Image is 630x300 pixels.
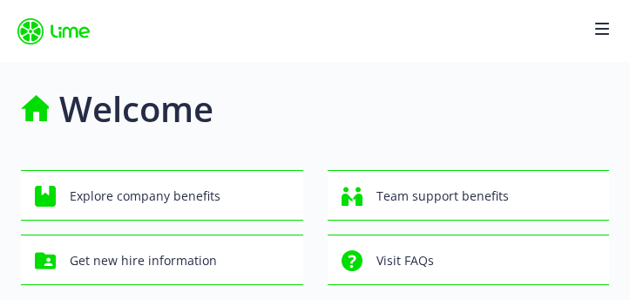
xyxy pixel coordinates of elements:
[21,170,303,221] button: Explore company benefits
[59,83,213,135] h1: Welcome
[70,180,220,213] span: Explore company benefits
[328,170,610,221] button: Team support benefits
[328,235,610,285] button: Visit FAQs
[376,244,434,277] span: Visit FAQs
[376,180,509,213] span: Team support benefits
[70,244,217,277] span: Get new hire information
[21,235,303,285] button: Get new hire information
